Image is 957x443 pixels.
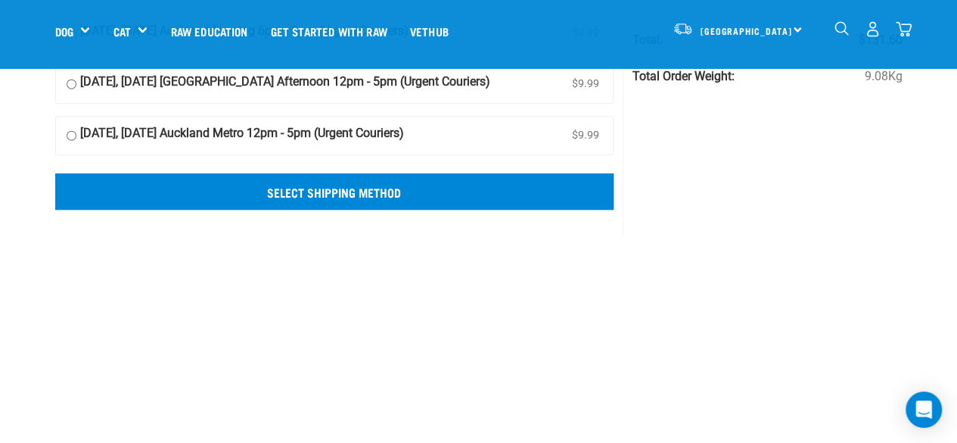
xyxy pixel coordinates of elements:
[399,1,460,61] a: Vethub
[632,69,735,83] strong: Total Order Weight:
[113,23,130,40] a: Cat
[67,73,76,95] input: [DATE], [DATE] [GEOGRAPHIC_DATA] Afternoon 12pm - 5pm (Urgent Couriers) $9.99
[864,67,902,86] span: 9.08Kg
[259,1,399,61] a: Get started with Raw
[896,21,912,37] img: home-icon@2x.png
[55,23,73,40] a: Dog
[673,22,693,36] img: van-moving.png
[569,73,602,95] span: $9.99
[569,124,602,147] span: $9.99
[80,124,404,147] strong: [DATE], [DATE] Auckland Metro 12pm - 5pm (Urgent Couriers)
[906,392,942,428] div: Open Intercom Messenger
[865,21,881,37] img: user.png
[80,73,490,95] strong: [DATE], [DATE] [GEOGRAPHIC_DATA] Afternoon 12pm - 5pm (Urgent Couriers)
[159,1,259,61] a: Raw Education
[67,124,76,147] input: [DATE], [DATE] Auckland Metro 12pm - 5pm (Urgent Couriers) $9.99
[834,21,849,36] img: home-icon-1@2x.png
[701,28,792,33] span: [GEOGRAPHIC_DATA]
[55,173,614,210] input: Select Shipping Method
